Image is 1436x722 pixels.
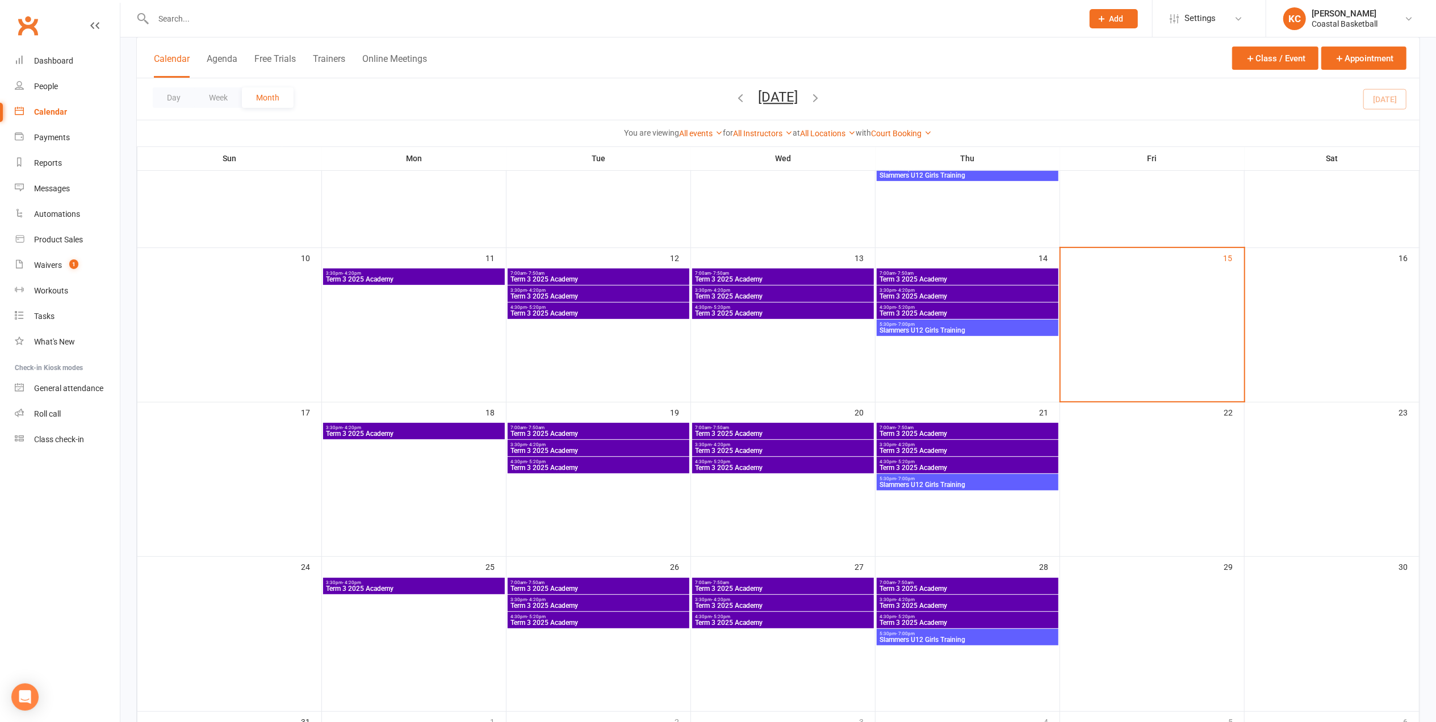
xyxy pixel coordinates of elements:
span: Term 3 2025 Academy [510,602,687,609]
div: Payments [34,133,70,142]
div: 23 [1399,402,1419,421]
span: Term 3 2025 Academy [325,276,503,283]
div: People [34,82,58,91]
span: - 4:20pm [711,288,730,293]
div: 21 [1039,402,1060,421]
span: - 7:50am [526,425,545,430]
div: Calendar [34,107,67,116]
span: - 4:20pm [711,442,730,447]
a: Workouts [15,278,120,304]
a: All Instructors [734,129,793,138]
th: Fri [1060,146,1245,170]
div: Dashboard [34,56,73,65]
div: 16 [1399,248,1419,267]
span: - 7:50am [711,580,729,585]
div: 29 [1224,557,1244,576]
a: All Locations [801,129,856,138]
span: 4:30pm [879,614,1056,619]
div: 10 [301,248,321,267]
div: 30 [1399,557,1419,576]
div: 11 [485,248,506,267]
span: 4:30pm [510,459,687,464]
span: 5:30pm [879,322,1056,327]
span: - 7:50am [895,580,914,585]
div: 25 [485,557,506,576]
a: Automations [15,202,120,227]
span: Term 3 2025 Academy [694,464,872,471]
div: Reports [34,158,62,167]
div: Messages [34,184,70,193]
span: Term 3 2025 Academy [879,310,1056,317]
button: Day [153,87,195,108]
button: Trainers [313,53,345,78]
span: Term 3 2025 Academy [879,464,1056,471]
a: Product Sales [15,227,120,253]
div: General attendance [34,384,103,393]
a: Tasks [15,304,120,329]
span: - 4:20pm [342,425,361,430]
span: Term 3 2025 Academy [694,310,872,317]
div: Product Sales [34,235,83,244]
span: - 5:20pm [711,614,730,619]
div: 19 [670,402,690,421]
span: - 7:00pm [896,631,915,636]
span: Term 3 2025 Academy [694,447,872,454]
div: What's New [34,337,75,346]
span: - 5:20pm [896,305,915,310]
div: Open Intercom Messenger [11,683,39,711]
span: 7:00am [694,271,872,276]
span: 3:30pm [510,288,687,293]
span: - 7:50am [895,271,914,276]
span: Term 3 2025 Academy [879,602,1056,609]
span: 4:30pm [879,459,1056,464]
span: Term 3 2025 Academy [879,447,1056,454]
div: 15 [1224,248,1244,267]
a: Calendar [15,99,120,125]
div: 24 [301,557,321,576]
a: Dashboard [15,48,120,74]
span: 7:00am [510,580,687,585]
a: Payments [15,125,120,150]
th: Mon [322,146,506,170]
span: Term 3 2025 Academy [325,585,503,592]
span: - 4:20pm [527,597,546,602]
div: Waivers [34,261,62,270]
span: Term 3 2025 Academy [510,276,687,283]
th: Sun [137,146,322,170]
a: Waivers 1 [15,253,120,278]
strong: at [793,128,801,137]
span: - 7:00pm [896,322,915,327]
a: Class kiosk mode [15,427,120,452]
span: 3:30pm [325,425,503,430]
span: - 7:00pm [896,476,915,481]
span: 7:00am [879,425,1056,430]
div: 27 [855,557,875,576]
span: Term 3 2025 Academy [510,619,687,626]
div: 14 [1039,248,1060,267]
span: Term 3 2025 Academy [325,430,503,437]
div: 20 [855,402,875,421]
span: Term 3 2025 Academy [694,430,872,437]
span: Term 3 2025 Academy [694,293,872,300]
a: Court Booking [872,129,932,138]
span: 4:30pm [510,614,687,619]
span: - 5:20pm [711,459,730,464]
div: KC [1283,7,1306,30]
span: - 5:20pm [527,614,546,619]
div: 26 [670,557,690,576]
span: - 5:20pm [896,459,915,464]
div: Roll call [34,409,61,418]
strong: for [723,128,734,137]
span: 3:30pm [510,442,687,447]
span: Slammers U12 Girls Training [879,481,1056,488]
span: Term 3 2025 Academy [510,293,687,300]
span: Slammers U12 Girls Training [879,327,1056,334]
span: - 4:20pm [527,442,546,447]
th: Tue [506,146,691,170]
span: 3:30pm [879,597,1056,602]
span: 4:30pm [510,305,687,310]
button: Agenda [207,53,237,78]
th: Wed [691,146,876,170]
a: What's New [15,329,120,355]
span: 3:30pm [694,288,872,293]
